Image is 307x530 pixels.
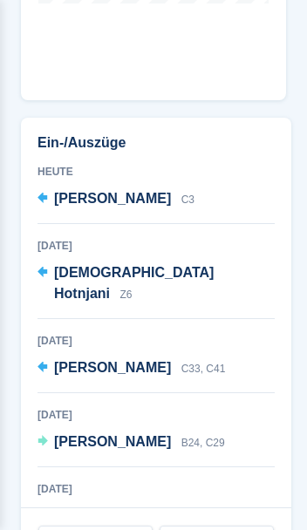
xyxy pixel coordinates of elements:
a: [DEMOGRAPHIC_DATA] Hotnjani Z6 [38,262,275,306]
span: [DEMOGRAPHIC_DATA] Hotnjani [54,265,214,301]
div: [DATE] [38,333,275,349]
div: Heute [38,164,275,180]
span: Z6 [119,289,132,301]
span: [PERSON_NAME] [54,191,171,206]
span: C3 [181,194,194,206]
h2: Ein-/Auszüge [38,132,275,153]
a: [PERSON_NAME] B25 [38,506,200,528]
span: C33, C41 [181,363,226,375]
span: [PERSON_NAME] [54,434,171,449]
div: [DATE] [38,407,275,423]
span: B24, C29 [181,437,225,449]
span: [PERSON_NAME] [54,360,171,375]
a: [PERSON_NAME] C33, C41 [38,357,225,380]
a: [PERSON_NAME] C3 [38,188,194,211]
a: [PERSON_NAME] B24, C29 [38,431,225,454]
div: [DATE] [38,238,275,254]
div: [DATE] [38,481,275,497]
